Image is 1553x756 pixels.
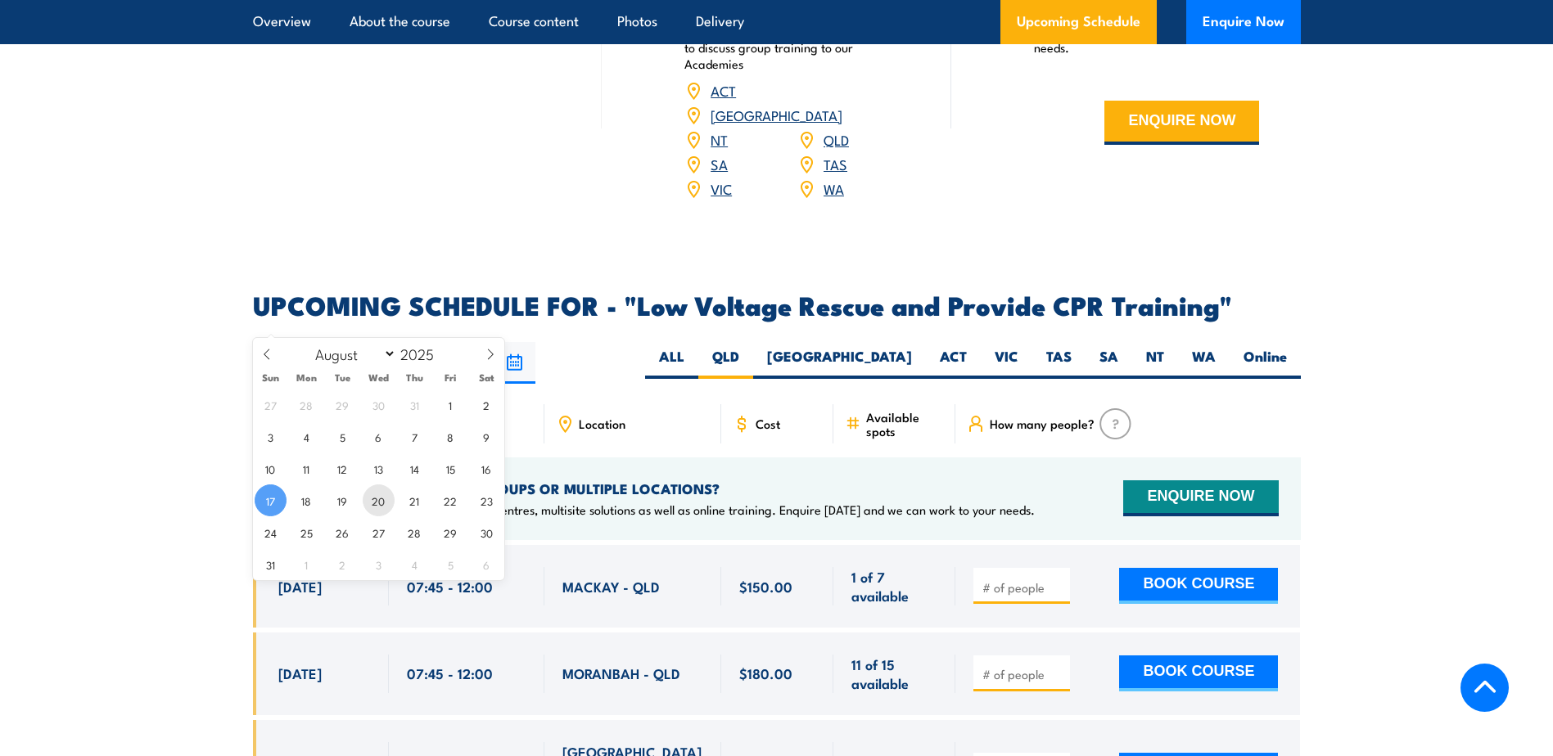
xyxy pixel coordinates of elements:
[399,484,431,516] span: August 21, 2025
[1119,568,1278,604] button: BOOK COURSE
[824,178,844,198] a: WA
[1178,347,1230,379] label: WA
[363,484,395,516] span: August 20, 2025
[435,389,467,421] span: August 1, 2025
[360,372,396,383] span: Wed
[327,516,359,548] span: August 26, 2025
[291,516,323,548] span: August 25, 2025
[645,347,698,379] label: ALL
[363,452,395,484] span: August 13, 2025
[982,666,1064,682] input: # of people
[756,416,780,430] span: Cost
[327,452,359,484] span: August 12, 2025
[851,567,937,605] span: 1 of 7 available
[1086,347,1132,379] label: SA
[435,452,467,484] span: August 15, 2025
[562,664,680,682] span: MORANBAH - QLD
[253,293,1301,316] h2: UPCOMING SCHEDULE FOR - "Low Voltage Rescue and Provide CPR Training"
[468,372,504,383] span: Sat
[291,452,323,484] span: August 11, 2025
[255,484,287,516] span: August 17, 2025
[851,655,937,693] span: 11 of 15 available
[711,129,728,149] a: NT
[711,80,736,100] a: ACT
[471,452,503,484] span: August 16, 2025
[435,421,467,452] span: August 8, 2025
[471,516,503,548] span: August 30, 2025
[435,548,467,580] span: September 5, 2025
[435,484,467,516] span: August 22, 2025
[824,129,849,149] a: QLD
[1230,347,1301,379] label: Online
[562,577,660,596] span: MACKAY - QLD
[824,154,847,173] a: TAS
[291,389,323,421] span: July 28, 2025
[753,347,926,379] label: [GEOGRAPHIC_DATA]
[471,421,503,452] span: August 9, 2025
[327,421,359,452] span: August 5, 2025
[278,577,322,596] span: [DATE]
[324,372,360,383] span: Tue
[278,502,1035,518] p: We offer onsite training, training at our centres, multisite solutions as well as online training...
[990,416,1095,430] span: How many people?
[698,347,753,379] label: QLD
[407,577,493,596] span: 07:45 - 12:00
[399,389,431,421] span: July 31, 2025
[255,421,287,452] span: August 3, 2025
[255,548,287,580] span: August 31, 2025
[471,389,503,421] span: August 2, 2025
[711,105,842,124] a: [GEOGRAPHIC_DATA]
[711,154,728,173] a: SA
[291,421,323,452] span: August 4, 2025
[327,389,359,421] span: July 29, 2025
[253,372,289,383] span: Sun
[363,421,395,452] span: August 6, 2025
[396,344,450,363] input: Year
[255,516,287,548] span: August 24, 2025
[981,347,1032,379] label: VIC
[471,484,503,516] span: August 23, 2025
[363,548,395,580] span: September 3, 2025
[432,372,468,383] span: Fri
[711,178,732,198] a: VIC
[307,343,396,364] select: Month
[288,372,324,383] span: Mon
[407,664,493,682] span: 07:45 - 12:00
[1132,347,1178,379] label: NT
[255,389,287,421] span: July 27, 2025
[363,516,395,548] span: August 27, 2025
[739,664,792,682] span: $180.00
[1032,347,1086,379] label: TAS
[399,516,431,548] span: August 28, 2025
[399,548,431,580] span: September 4, 2025
[399,452,431,484] span: August 14, 2025
[982,579,1064,596] input: # of people
[255,452,287,484] span: August 10, 2025
[399,421,431,452] span: August 7, 2025
[278,479,1035,497] h4: NEED TRAINING FOR LARGER GROUPS OR MULTIPLE LOCATIONS?
[926,347,981,379] label: ACT
[1119,655,1278,691] button: BOOK COURSE
[866,410,944,438] span: Available spots
[435,516,467,548] span: August 29, 2025
[739,577,792,596] span: $150.00
[363,389,395,421] span: July 30, 2025
[684,23,910,72] p: Book your training now or enquire [DATE] to discuss group training to our Academies
[278,664,322,682] span: [DATE]
[1123,480,1278,516] button: ENQUIRE NOW
[396,372,432,383] span: Thu
[327,548,359,580] span: September 2, 2025
[291,484,323,516] span: August 18, 2025
[327,484,359,516] span: August 19, 2025
[471,548,503,580] span: September 6, 2025
[579,416,625,430] span: Location
[1104,101,1259,145] button: ENQUIRE NOW
[291,548,323,580] span: September 1, 2025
